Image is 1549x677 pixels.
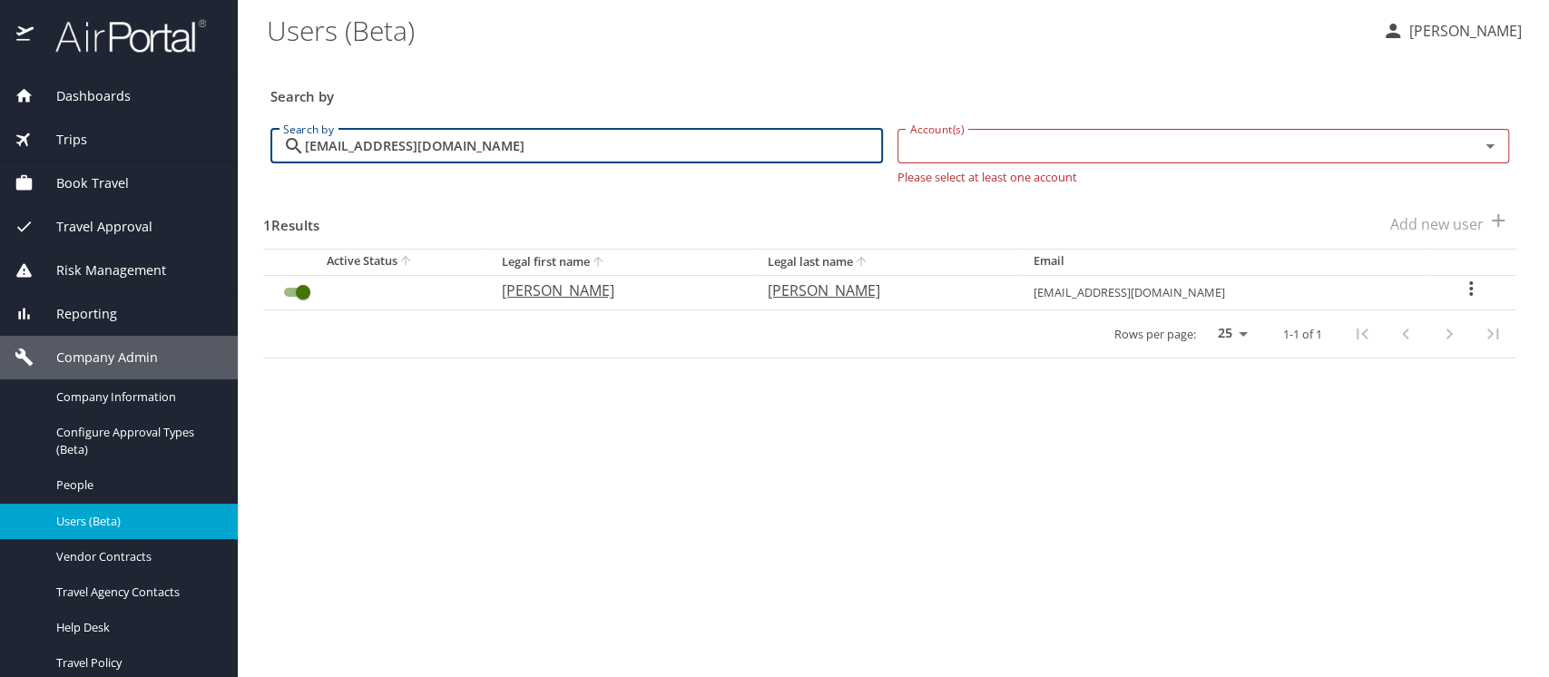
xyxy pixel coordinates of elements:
th: Legal first name [487,249,753,275]
span: Help Desk [56,619,216,636]
h1: Users (Beta) [267,2,1368,58]
span: Trips [34,130,87,150]
button: sort [853,254,871,271]
span: Travel Policy [56,654,216,672]
button: sort [590,254,608,271]
img: icon-airportal.png [16,18,35,54]
span: Risk Management [34,260,166,280]
span: People [56,476,216,494]
span: Dashboards [34,86,131,106]
span: Company Information [56,388,216,406]
th: Active Status [263,249,487,275]
img: airportal-logo.png [35,18,206,54]
select: rows per page [1203,320,1254,348]
span: Configure Approval Types (Beta) [56,424,216,458]
p: [PERSON_NAME] [1404,20,1522,42]
button: Open [1477,133,1503,159]
span: Book Travel [34,173,129,193]
p: [PERSON_NAME] [502,280,731,301]
span: Reporting [34,304,117,324]
td: [EMAIL_ADDRESS][DOMAIN_NAME] [1019,275,1426,309]
p: Rows per page: [1114,329,1196,340]
th: Email [1019,249,1426,275]
span: Travel Approval [34,217,152,237]
h3: Search by [270,75,1509,107]
input: Search by name or email [305,129,883,163]
table: User Search Table [263,249,1516,358]
h3: 1 Results [263,204,319,236]
p: Please select at least one account [897,167,1510,183]
button: sort [397,253,416,270]
p: [PERSON_NAME] [768,280,997,301]
span: Company Admin [34,348,158,368]
p: 1-1 of 1 [1283,329,1322,340]
span: Users (Beta) [56,513,216,530]
th: Legal last name [753,249,1019,275]
span: Vendor Contracts [56,548,216,565]
button: [PERSON_NAME] [1375,15,1529,47]
span: Travel Agency Contacts [56,584,216,601]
